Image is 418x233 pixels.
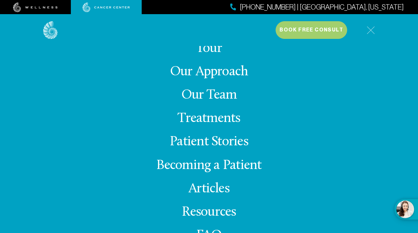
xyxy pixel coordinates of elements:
img: cancer center [83,2,130,12]
a: [PHONE_NUMBER] | [GEOGRAPHIC_DATA], [US_STATE] [230,2,404,12]
a: Articles [188,182,230,196]
span: [PHONE_NUMBER] | [GEOGRAPHIC_DATA], [US_STATE] [240,2,404,12]
a: Patient Stories [170,135,248,149]
a: Resources [182,205,236,219]
img: logo [43,21,58,39]
a: Becoming a Patient [156,159,261,173]
a: Treatments [177,112,240,126]
img: wellness [13,2,58,12]
a: Our Approach [170,65,248,79]
button: Book Free Consult [276,21,347,39]
a: Tour [196,42,222,56]
img: icon-hamburger [367,26,375,34]
a: Our Team [181,88,237,102]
